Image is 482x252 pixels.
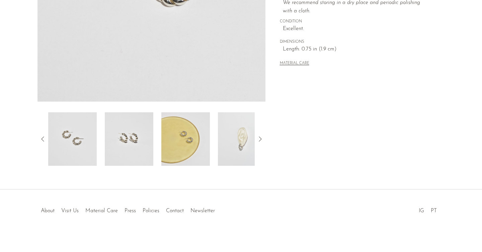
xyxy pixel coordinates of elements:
[415,203,440,216] ul: Social Medias
[431,208,437,214] a: PT
[419,208,424,214] a: IG
[280,61,309,66] button: MATERIAL CARE
[61,208,79,214] a: Visit Us
[105,112,153,166] img: Silver Twist Hoop Earrings
[41,208,55,214] a: About
[37,203,218,216] ul: Quick links
[280,39,430,45] span: DIMENSIONS
[48,112,97,166] img: Silver Twist Hoop Earrings
[280,19,430,25] span: CONDITION
[283,45,430,54] span: Length: 0.75 in (1.9 cm)
[283,25,430,33] span: Excellent.
[85,208,118,214] a: Material Care
[143,208,159,214] a: Policies
[218,112,266,166] img: Silver Twist Hoop Earrings
[161,112,210,166] img: Silver Twist Hoop Earrings
[125,208,136,214] a: Press
[166,208,184,214] a: Contact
